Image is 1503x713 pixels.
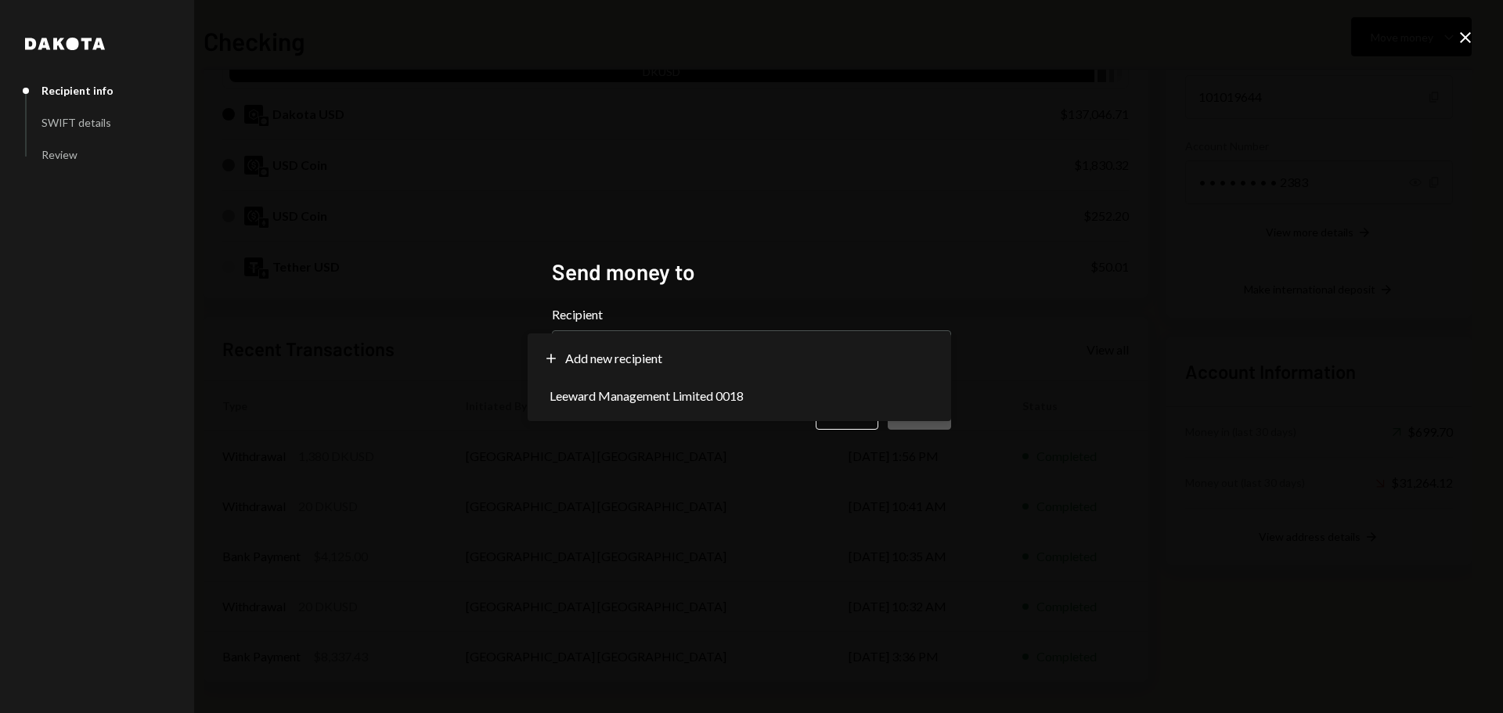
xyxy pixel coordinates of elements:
[41,84,114,97] div: Recipient info
[552,257,951,287] h2: Send money to
[565,349,662,368] span: Add new recipient
[41,116,111,129] div: SWIFT details
[552,330,951,374] button: Recipient
[552,305,951,324] label: Recipient
[550,387,744,405] span: Leeward Management Limited 0018
[41,148,77,161] div: Review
